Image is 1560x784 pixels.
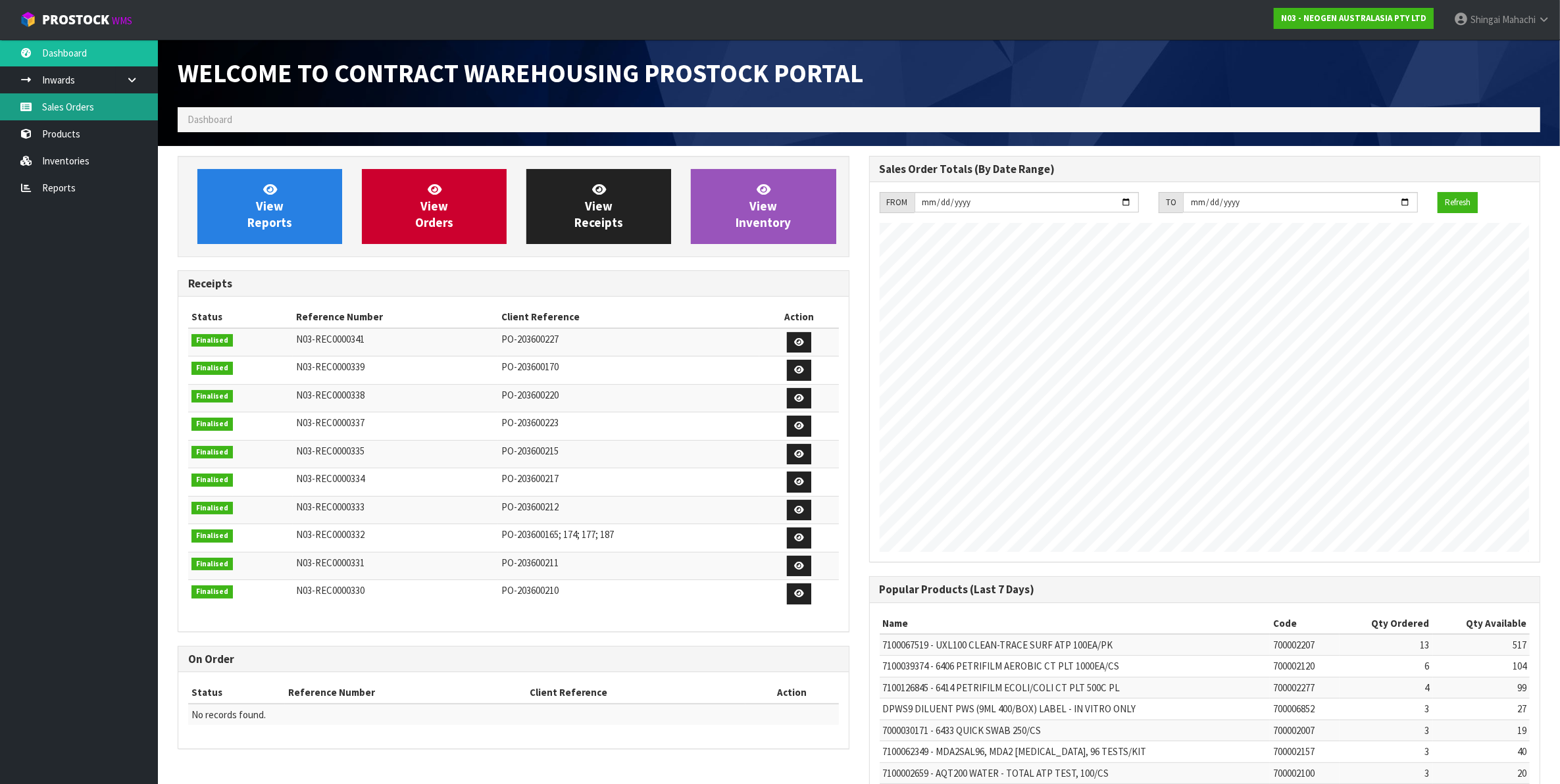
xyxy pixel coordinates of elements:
small: WMS [112,14,132,27]
td: 40 [1433,741,1530,762]
img: cube-alt.png [20,11,36,28]
span: N03-REC0000331 [296,556,365,569]
span: PO-203600215 [501,445,559,457]
span: PO-203600211 [501,556,559,569]
span: Finalised [191,502,233,515]
td: 700002207 [1270,634,1339,656]
span: View Inventory [736,182,791,231]
a: ViewReports [197,169,342,244]
span: Dashboard [188,113,232,126]
span: PO-203600165; 174; 177; 187 [501,528,614,541]
th: Reference Number [285,682,526,703]
span: Finalised [191,585,233,599]
span: N03-REC0000333 [296,501,365,513]
span: PO-203600223 [501,416,559,429]
th: Client Reference [498,306,759,328]
span: Finalised [191,474,233,487]
span: Finalised [191,390,233,403]
a: ViewReceipts [526,169,671,244]
td: 19 [1433,720,1530,741]
h3: Sales Order Totals (By Date Range) [880,163,1530,176]
span: Finalised [191,418,233,431]
td: 27 [1433,698,1530,720]
span: N03-REC0000338 [296,389,365,401]
a: ViewInventory [691,169,836,244]
td: 7100126845 - 6414 PETRIFILM ECOLI/COLI CT PLT 500C PL [880,677,1271,698]
th: Client Reference [526,682,745,703]
span: PO-203600217 [501,472,559,485]
span: N03-REC0000332 [296,528,365,541]
button: Refresh [1438,192,1478,213]
td: 700002157 [1270,741,1339,762]
div: FROM [880,192,915,213]
span: Finalised [191,362,233,375]
td: 7100067519 - UXL100 CLEAN-TRACE SURF ATP 100EA/PK [880,634,1271,656]
th: Qty Available [1433,613,1530,634]
span: Shingai [1471,13,1500,26]
th: Action [759,306,839,328]
span: PO-203600170 [501,360,559,373]
td: 700002277 [1270,677,1339,698]
td: 3 [1340,698,1433,720]
span: N03-REC0000334 [296,472,365,485]
td: 700006852 [1270,698,1339,720]
span: PO-203600220 [501,389,559,401]
span: Finalised [191,558,233,571]
span: Finalised [191,446,233,459]
td: 3 [1340,741,1433,762]
td: 4 [1340,677,1433,698]
td: 700002100 [1270,762,1339,783]
span: Finalised [191,529,233,543]
td: 7100039374 - 6406 PETRIFILM AEROBIC CT PLT 1000EA/CS [880,656,1271,677]
td: 700002120 [1270,656,1339,677]
a: ViewOrders [362,169,507,244]
span: PO-203600227 [501,333,559,345]
span: PO-203600210 [501,584,559,597]
span: Finalised [191,334,233,347]
span: N03-REC0000341 [296,333,365,345]
span: N03-REC0000335 [296,445,365,457]
td: 13 [1340,634,1433,656]
td: 700002007 [1270,720,1339,741]
td: 7000030171 - 6433 QUICK SWAB 250/CS [880,720,1271,741]
span: N03-REC0000339 [296,360,365,373]
td: 6 [1340,656,1433,677]
h3: Receipts [188,278,839,290]
th: Reference Number [293,306,498,328]
th: Action [745,682,839,703]
td: 3 [1340,762,1433,783]
h3: Popular Products (Last 7 Days) [880,583,1530,596]
td: 7100062349 - MDA2SAL96, MDA2 [MEDICAL_DATA], 96 TESTS/KIT [880,741,1271,762]
h3: On Order [188,653,839,666]
span: N03-REC0000330 [296,584,365,597]
td: No records found. [188,704,839,725]
span: Mahachi [1502,13,1536,26]
th: Status [188,682,285,703]
span: N03-REC0000337 [296,416,365,429]
td: 7100002659 - AQT200 WATER - TOTAL ATP TEST, 100/CS [880,762,1271,783]
td: 3 [1340,720,1433,741]
span: Welcome to Contract Warehousing ProStock Portal [178,57,863,89]
td: 104 [1433,656,1530,677]
th: Name [880,613,1271,634]
th: Code [1270,613,1339,634]
th: Qty Ordered [1340,613,1433,634]
span: View Receipts [574,182,623,231]
td: 99 [1433,677,1530,698]
td: 20 [1433,762,1530,783]
th: Status [188,306,293,328]
td: 517 [1433,634,1530,656]
td: DPWS9 DILUENT PWS (9ML 400/BOX) LABEL - IN VITRO ONLY [880,698,1271,720]
span: View Reports [247,182,292,231]
span: ProStock [42,11,109,28]
strong: N03 - NEOGEN AUSTRALASIA PTY LTD [1281,12,1426,24]
span: View Orders [415,182,453,231]
div: TO [1159,192,1183,213]
span: PO-203600212 [501,501,559,513]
